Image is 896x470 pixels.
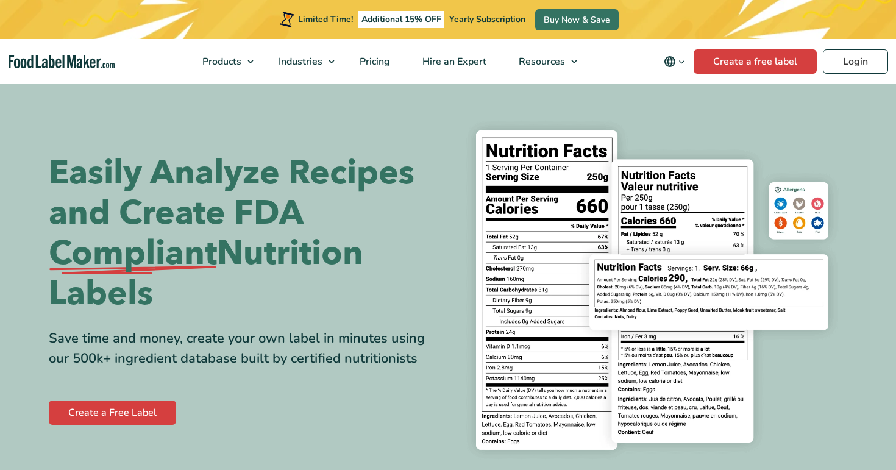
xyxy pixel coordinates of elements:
span: Pricing [356,55,391,68]
span: Yearly Subscription [449,13,525,25]
div: Save time and money, create your own label in minutes using our 500k+ ingredient database built b... [49,329,439,369]
span: Compliant [49,233,217,274]
a: Products [187,39,260,84]
a: Resources [503,39,583,84]
a: Food Label Maker homepage [9,55,115,69]
a: Create a Free Label [49,401,176,425]
h1: Easily Analyze Recipes and Create FDA Nutrition Labels [49,153,439,314]
a: Create a free label [694,49,817,74]
a: Industries [263,39,341,84]
a: Buy Now & Save [535,9,619,30]
span: Products [199,55,243,68]
span: Hire an Expert [419,55,488,68]
a: Pricing [344,39,404,84]
span: Additional 15% OFF [358,11,444,28]
a: Login [823,49,888,74]
button: Change language [655,49,694,74]
span: Industries [275,55,324,68]
span: Resources [515,55,566,68]
a: Hire an Expert [407,39,500,84]
span: Limited Time! [298,13,353,25]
